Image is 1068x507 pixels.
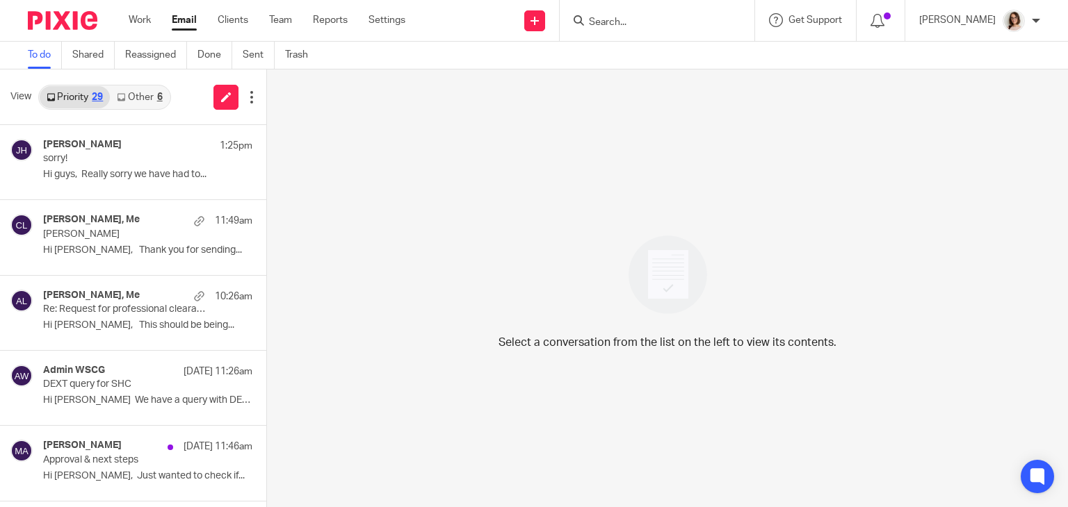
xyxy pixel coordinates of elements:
img: svg%3E [10,440,33,462]
a: Other6 [110,86,169,108]
p: sorry! [43,153,211,165]
h4: [PERSON_NAME] [43,139,122,151]
a: Team [269,13,292,27]
div: 29 [92,92,103,102]
h4: [PERSON_NAME], Me [43,290,140,301]
h4: [PERSON_NAME] [43,440,122,451]
a: Priority29 [40,86,110,108]
p: 11:49am [215,214,252,228]
p: 10:26am [215,290,252,304]
img: Caroline%20-%20HS%20-%20LI.png [1003,10,1025,32]
p: Select a conversation from the list on the left to view its contents. [499,334,836,351]
span: Get Support [788,15,842,25]
h4: [PERSON_NAME], Me [43,214,140,226]
p: DEXT query for SHC [43,379,211,390]
p: Hi [PERSON_NAME] We have a query with DEXT -... [43,394,252,406]
a: Email [172,13,197,27]
a: Shared [72,42,115,69]
p: Hi [PERSON_NAME], Thank you for sending... [43,244,252,256]
p: 1:25pm [220,139,252,153]
img: svg%3E [10,365,33,387]
a: Sent [243,42,275,69]
span: View [10,90,31,104]
p: [DATE] 11:26am [184,365,252,379]
p: Hi [PERSON_NAME], Just wanted to check if... [43,470,252,482]
h4: Admin WSCG [43,365,105,376]
a: Reports [313,13,348,27]
p: Approval & next steps [43,454,211,466]
a: Trash [285,42,318,69]
input: Search [588,17,713,29]
a: Settings [369,13,405,27]
img: svg%3E [10,214,33,236]
p: Re: Request for professional clearance [43,304,211,315]
p: [DATE] 11:46am [184,440,252,454]
a: Work [129,13,151,27]
p: [PERSON_NAME] [919,13,996,27]
p: [PERSON_NAME] [43,228,211,240]
a: Reassigned [125,42,187,69]
img: svg%3E [10,290,33,312]
div: 6 [157,92,163,102]
a: Done [197,42,232,69]
a: Clients [218,13,248,27]
p: Hi guys, Really sorry we have had to... [43,169,252,181]
img: svg%3E [10,139,33,161]
img: image [620,226,716,323]
img: Pixie [28,11,97,30]
a: To do [28,42,62,69]
p: Hi [PERSON_NAME], This should be being... [43,319,252,331]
